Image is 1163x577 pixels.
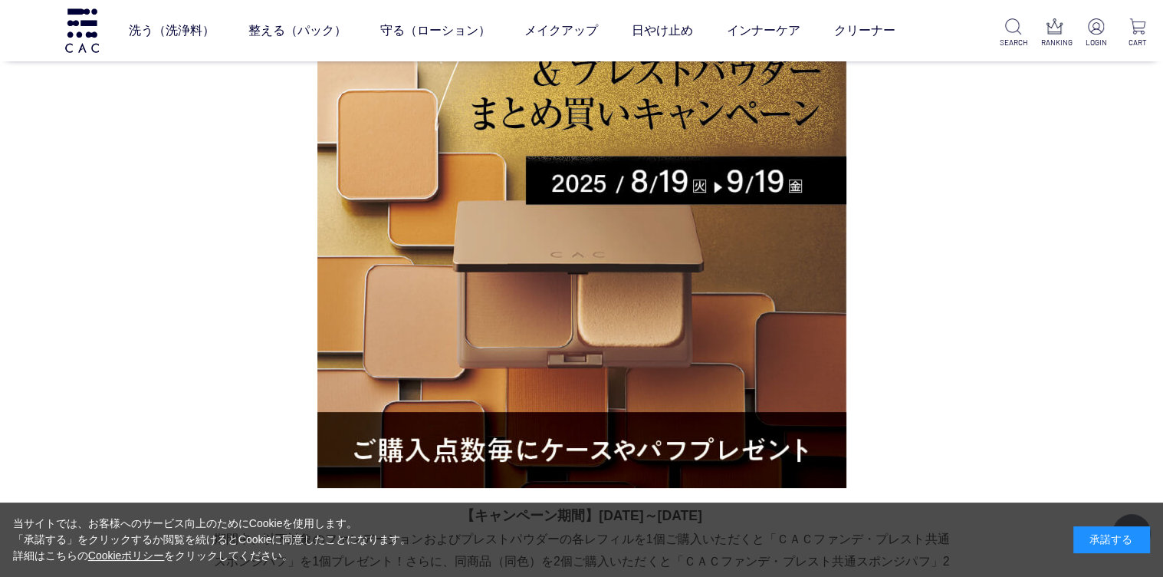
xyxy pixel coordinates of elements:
a: LOGIN [1083,18,1109,48]
div: 承諾する [1073,526,1150,553]
p: LOGIN [1083,37,1109,48]
img: logo [63,8,101,52]
p: SEARCH [1000,37,1027,48]
p: RANKING [1041,37,1068,48]
a: CART [1124,18,1151,48]
a: 日やけ止め [632,9,693,52]
a: SEARCH [1000,18,1027,48]
a: 洗う（洗浄料） [129,9,215,52]
a: RANKING [1041,18,1068,48]
a: メイクアップ [524,9,598,52]
a: インナーケア [727,9,800,52]
p: CART [1124,37,1151,48]
a: 整える（パック） [248,9,347,52]
a: クリーナー [834,9,895,52]
a: Cookieポリシー [88,549,165,562]
a: 守る（ローション） [380,9,491,52]
div: 当サイトでは、お客様へのサービス向上のためにCookieを使用します。 「承諾する」をクリックするか閲覧を続けるとCookieに同意したことになります。 詳細はこちらの をクリックしてください。 [13,516,412,564]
